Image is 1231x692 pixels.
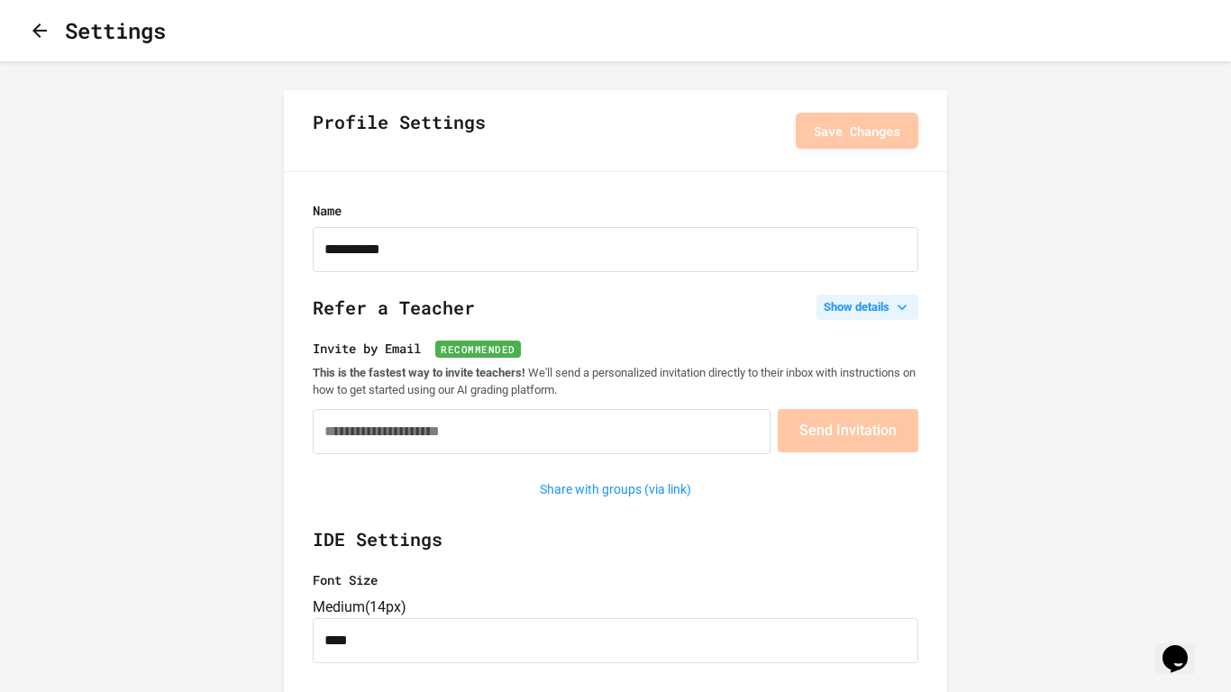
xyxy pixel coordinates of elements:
label: Font Size [313,570,918,589]
h2: IDE Settings [313,525,918,570]
button: Save Changes [796,113,918,149]
label: Invite by Email [313,339,918,358]
button: Show details [816,295,918,320]
button: Send Invitation [778,409,918,452]
div: Medium ( 14px ) [313,596,918,618]
p: We'll send a personalized invitation directly to their inbox with instructions on how to get star... [313,365,918,398]
h2: Refer a Teacher [313,294,918,339]
iframe: chat widget [1155,620,1213,674]
label: Name [313,201,918,220]
button: Share with groups (via link) [531,476,700,504]
strong: This is the fastest way to invite teachers! [313,366,525,379]
h1: Settings [65,14,166,47]
h2: Profile Settings [313,108,486,153]
span: Recommended [435,341,521,358]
